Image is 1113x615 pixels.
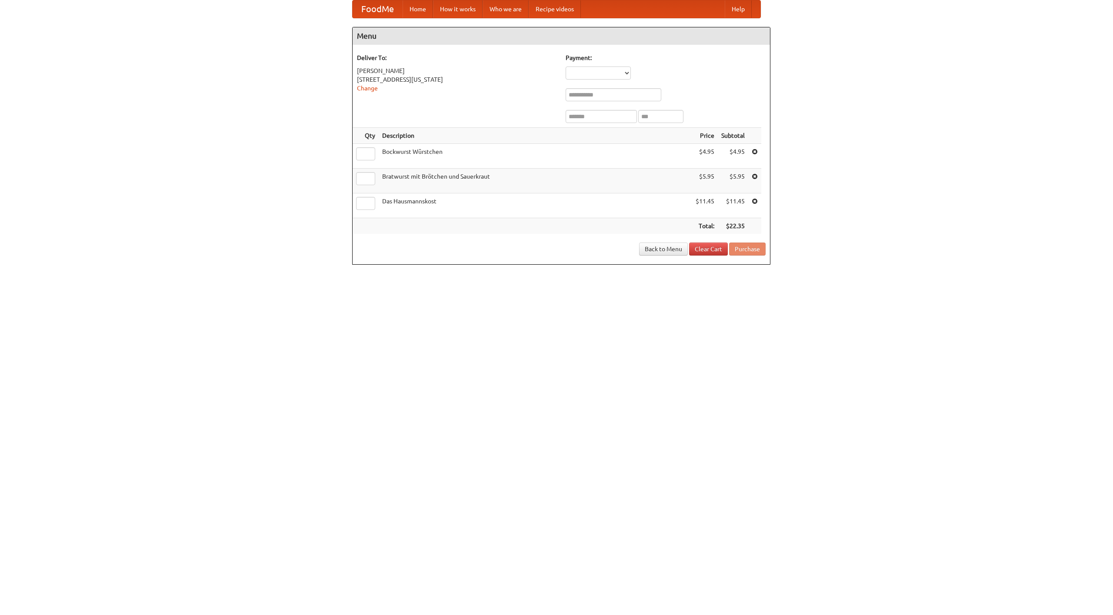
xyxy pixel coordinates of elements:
[639,243,688,256] a: Back to Menu
[357,66,557,75] div: [PERSON_NAME]
[725,0,752,18] a: Help
[692,193,718,218] td: $11.45
[357,75,557,84] div: [STREET_ADDRESS][US_STATE]
[353,0,403,18] a: FoodMe
[692,144,718,169] td: $4.95
[689,243,728,256] a: Clear Cart
[529,0,581,18] a: Recipe videos
[483,0,529,18] a: Who we are
[692,218,718,234] th: Total:
[692,128,718,144] th: Price
[379,144,692,169] td: Bockwurst Würstchen
[403,0,433,18] a: Home
[379,169,692,193] td: Bratwurst mit Brötchen und Sauerkraut
[718,193,748,218] td: $11.45
[718,128,748,144] th: Subtotal
[357,85,378,92] a: Change
[718,144,748,169] td: $4.95
[718,218,748,234] th: $22.35
[353,128,379,144] th: Qty
[729,243,766,256] button: Purchase
[379,128,692,144] th: Description
[566,53,766,62] h5: Payment:
[718,169,748,193] td: $5.95
[379,193,692,218] td: Das Hausmannskost
[692,169,718,193] td: $5.95
[353,27,770,45] h4: Menu
[433,0,483,18] a: How it works
[357,53,557,62] h5: Deliver To:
